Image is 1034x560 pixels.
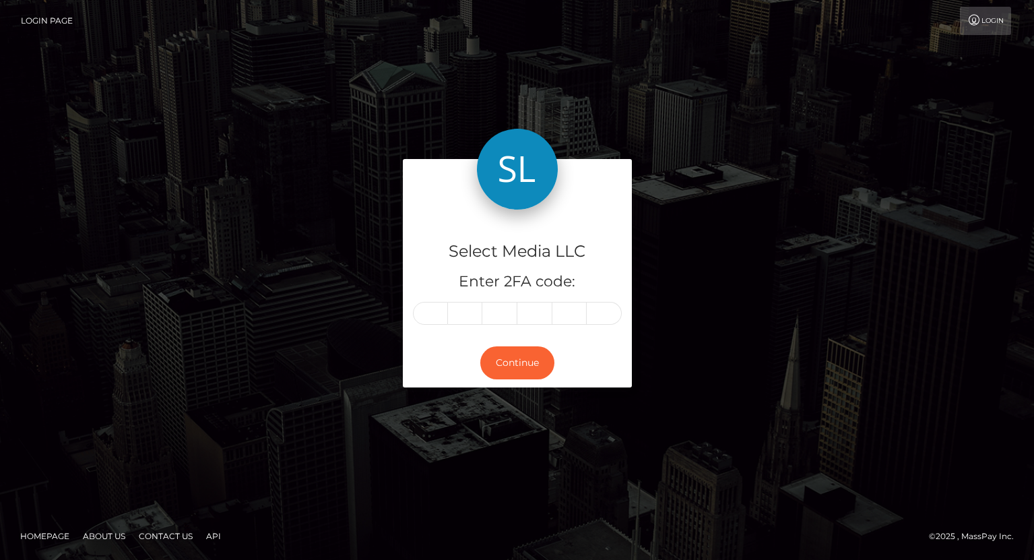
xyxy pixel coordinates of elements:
h5: Enter 2FA code: [413,272,622,292]
a: Homepage [15,526,75,547]
div: © 2025 , MassPay Inc. [929,529,1024,544]
a: Login Page [21,7,73,35]
h4: Select Media LLC [413,240,622,263]
a: API [201,526,226,547]
a: About Us [77,526,131,547]
a: Login [960,7,1011,35]
a: Contact Us [133,526,198,547]
button: Continue [480,346,554,379]
img: Select Media LLC [477,129,558,210]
